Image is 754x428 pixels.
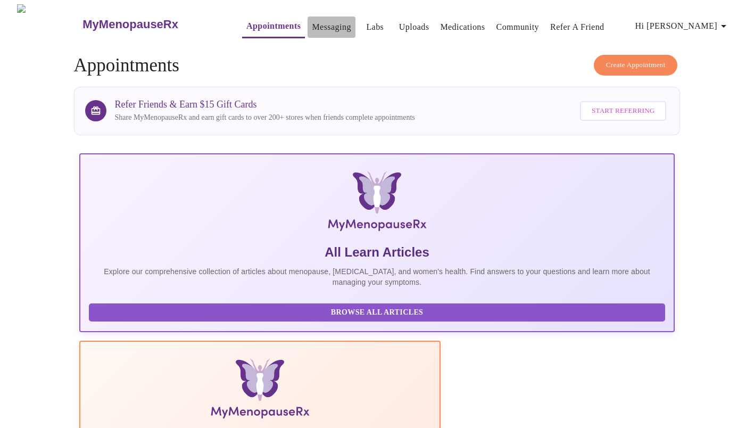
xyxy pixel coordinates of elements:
[592,105,654,117] span: Start Referring
[115,99,415,110] h3: Refer Friends & Earn $15 Gift Cards
[580,101,666,121] button: Start Referring
[17,4,81,44] img: MyMenopauseRx Logo
[100,306,655,319] span: Browse All Articles
[546,17,609,38] button: Refer a Friend
[496,20,540,35] a: Community
[178,171,576,235] img: MyMenopauseRx Logo
[594,55,678,76] button: Create Appointment
[246,19,301,34] a: Appointments
[366,20,384,35] a: Labs
[242,15,305,38] button: Appointments
[492,17,544,38] button: Community
[312,20,351,35] a: Messaging
[635,19,730,34] span: Hi [PERSON_NAME]
[74,55,681,76] h4: Appointments
[89,307,668,316] a: Browse All Articles
[577,96,669,126] a: Start Referring
[550,20,604,35] a: Refer a Friend
[399,20,429,35] a: Uploads
[82,18,178,31] h3: MyMenopauseRx
[631,15,734,37] button: Hi [PERSON_NAME]
[395,17,434,38] button: Uploads
[89,266,666,287] p: Explore our comprehensive collection of articles about menopause, [MEDICAL_DATA], and women's hea...
[81,6,221,43] a: MyMenopauseRx
[358,17,392,38] button: Labs
[89,303,666,322] button: Browse All Articles
[143,359,377,423] img: Menopause Manual
[89,244,666,261] h5: All Learn Articles
[115,112,415,123] p: Share MyMenopauseRx and earn gift cards to over 200+ stores when friends complete appointments
[308,17,355,38] button: Messaging
[440,20,485,35] a: Medications
[436,17,489,38] button: Medications
[606,59,666,71] span: Create Appointment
